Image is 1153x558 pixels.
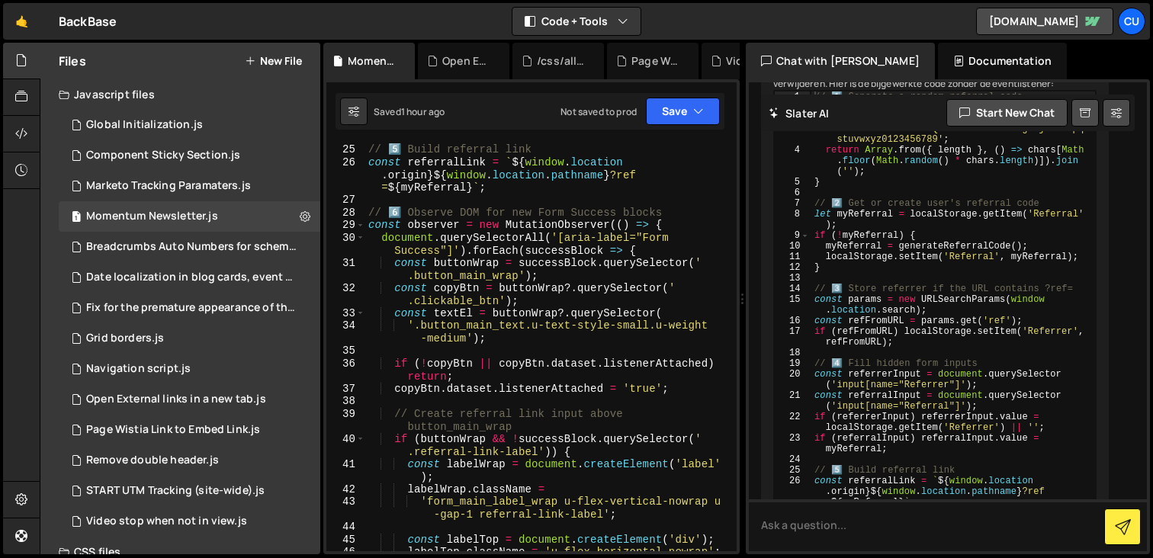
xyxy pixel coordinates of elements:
div: 21 [775,390,810,412]
div: 1 [775,91,810,102]
div: Not saved to prod [560,105,637,118]
div: 12 [775,262,810,273]
div: 16770/48076.js [59,323,320,354]
div: Chat with [PERSON_NAME] [746,43,935,79]
div: BackBase [59,12,117,30]
div: Page Wistia Link to Embed Link.js [86,423,260,437]
div: 41 [326,458,365,483]
a: Cu [1118,8,1145,35]
div: 38 [326,395,365,408]
div: 7 [775,198,810,209]
div: 16770/48030.js [59,293,326,323]
div: Grid borders.js [86,332,164,345]
div: 18 [775,348,810,358]
button: Save [646,98,720,125]
div: 8 [775,209,810,230]
div: Saved [374,105,445,118]
div: 16770/48124.js [59,110,320,140]
div: Component Sticky Section.js [86,149,240,162]
div: 10 [775,241,810,252]
div: Momentum Newsletter.js [348,53,397,69]
div: 16 [775,316,810,326]
div: 25 [775,465,810,476]
div: Open External links in a new tab.js [86,393,266,406]
div: 35 [326,345,365,358]
div: 33 [326,307,365,320]
div: 16770/48029.js [59,262,326,293]
div: 25 [326,143,365,156]
div: 6 [775,188,810,198]
div: 11 [775,252,810,262]
div: Javascript files [40,79,320,110]
div: 5 [775,177,810,188]
span: 1 [72,212,81,224]
div: 24 [775,454,810,465]
div: 13 [775,273,810,284]
div: 19 [775,358,810,369]
div: Documentation [938,43,1067,79]
div: 39 [326,408,365,433]
div: 28 [326,207,365,220]
div: Global Initialization.js [86,118,203,132]
div: Page Wistia Link to Embed Link.js [631,53,680,69]
div: 16770/48078.js [59,384,320,415]
div: 45 [326,534,365,547]
div: 16770/48157.js [59,171,320,201]
div: 29 [326,219,365,232]
div: 4 [775,145,810,177]
button: New File [245,55,302,67]
div: 30 [326,232,365,257]
div: 27 [326,194,365,207]
div: 16770/48115.js [59,415,320,445]
div: 17 [775,326,810,348]
a: [DOMAIN_NAME] [976,8,1113,35]
div: START UTM Tracking (site-wide).js [86,484,265,498]
div: Momentum Newsletter.js [86,210,218,223]
div: Navigation script.js [86,362,191,376]
div: 16770/48121.js [59,506,320,537]
div: 14 [775,284,810,294]
div: 36 [326,358,365,383]
div: 1 hour ago [401,105,445,118]
div: Remove double header.js [86,454,219,467]
div: Open External links in a new tab.js [442,53,491,69]
div: 43 [326,495,365,521]
div: 26 [775,476,810,508]
h2: Slater AI [769,106,830,120]
div: 37 [326,383,365,396]
div: 34 [326,319,365,345]
button: Start new chat [946,99,1068,127]
div: Date localization in blog cards, event cards, etc.js [86,271,297,284]
div: 20 [775,369,810,390]
div: 23 [775,433,810,454]
h2: Files [59,53,86,69]
div: 40 [326,433,365,458]
div: Video stop when not in view.js [86,515,247,528]
div: 26 [326,156,365,194]
div: 16770/48028.js [59,140,320,171]
div: Fix for the premature appearance of the filter tag.js [86,301,297,315]
div: /css/all.min.css.css [537,53,586,69]
div: 16770/48077.js [59,232,326,262]
div: 9 [775,230,810,241]
div: 44 [326,521,365,534]
div: 42 [326,483,365,496]
div: 16770/48166.js [59,201,320,232]
div: Breadcrumbs Auto Numbers for schema markup.js [86,240,297,254]
div: 15 [775,294,810,316]
div: 16770/48123.js [59,476,320,506]
button: Code + Tools [512,8,641,35]
div: 22 [775,412,810,433]
div: 31 [326,257,365,282]
div: Video stop when not in view.js [726,53,775,69]
div: 16770/48120.js [59,354,320,384]
div: Marketo Tracking Paramaters.js [86,179,251,193]
div: 16770/48122.js [59,445,320,476]
div: 32 [326,282,365,307]
a: 🤙 [3,3,40,40]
